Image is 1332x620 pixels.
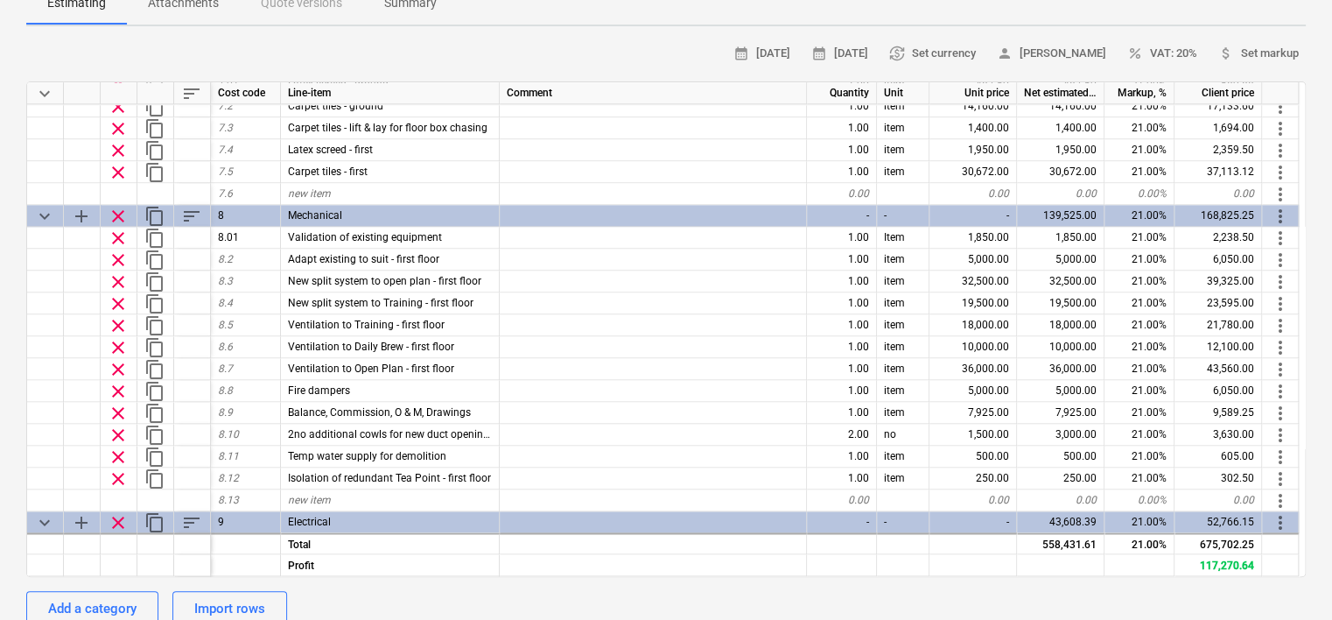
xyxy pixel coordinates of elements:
span: Remove row [108,96,129,117]
div: 21.00% [1104,292,1174,314]
div: 1.00 [807,314,877,336]
span: person [997,46,1013,61]
div: 21.00% [1104,117,1174,139]
span: Remove row [108,469,129,490]
span: Remove row [108,293,129,314]
div: 2,238.50 [1174,227,1262,249]
span: 8.12 [218,472,239,484]
span: More actions [1270,447,1291,468]
span: [DATE] [811,44,868,64]
div: 6,050.00 [1174,249,1262,271]
div: - [877,511,929,533]
span: Fire dampers [288,384,350,397]
div: 0.00 [807,183,877,205]
div: 1,500.00 [929,424,1017,446]
span: Mechanical [288,209,342,222]
div: 37,113.12 [1174,161,1262,183]
span: Remove row [108,403,129,424]
span: 7.6 [218,187,233,200]
div: 21.00% [1104,511,1174,533]
span: Carpet tiles - lift & lay for floor box chasing [288,122,487,134]
div: 1,950.00 [1017,139,1104,161]
span: Duplicate row [144,447,165,468]
div: 5,000.00 [929,249,1017,271]
span: Duplicate row [144,469,165,490]
span: Sort rows within category [181,512,202,533]
div: 8.01 [211,227,281,249]
div: Item [877,227,929,249]
span: Duplicate row [144,250,165,271]
div: 23,595.00 [1174,292,1262,314]
span: Ventilation to Open Plan - first floor [288,363,454,375]
span: Balance, Commission, O & M, Drawings [288,406,471,419]
div: 43,608.39 [1017,511,1104,533]
span: More actions [1270,162,1291,183]
span: 8.10 [218,428,239,440]
div: 1,950.00 [929,139,1017,161]
div: 1.00 [807,336,877,358]
span: More actions [1270,512,1291,533]
div: 21.00% [1104,161,1174,183]
div: - [877,205,929,227]
div: 32,500.00 [1017,271,1104,292]
span: 7.2 [218,100,233,112]
div: 21.00% [1104,446,1174,468]
div: 3,630.00 [1174,424,1262,446]
div: 43,560.00 [1174,358,1262,380]
div: 1.00 [807,249,877,271]
div: 1,400.00 [929,117,1017,139]
span: Validation of existing equipment [288,231,442,243]
div: 52,766.15 [1174,511,1262,533]
span: new item [288,494,331,506]
div: item [877,292,929,314]
div: 500.00 [1017,446,1104,468]
div: 9 [211,511,281,533]
div: 21.00% [1104,424,1174,446]
span: More actions [1270,228,1291,249]
div: 605.00 [1174,446,1262,468]
span: New split system to Training - first floor [288,297,473,309]
span: Duplicate category [144,206,165,227]
span: Carpet tiles - ground [288,100,383,112]
span: More actions [1270,381,1291,402]
div: 32,500.00 [929,271,1017,292]
div: item [877,468,929,490]
span: More actions [1270,140,1291,161]
div: 1.00 [807,227,877,249]
div: item [877,249,929,271]
span: More actions [1270,315,1291,336]
span: calendar_month [733,46,749,61]
div: 1,694.00 [1174,117,1262,139]
span: Duplicate row [144,293,165,314]
div: Add a category [48,597,137,620]
div: 21.00% [1104,205,1174,227]
span: 8.2 [218,253,233,265]
span: Remove row [108,206,129,227]
div: Comment [500,82,807,104]
span: Remove row [108,228,129,249]
div: item [877,336,929,358]
div: 14,160.00 [929,95,1017,117]
div: 1.00 [807,117,877,139]
div: Client price [1174,82,1262,104]
span: Remove row [108,315,129,336]
div: - [807,511,877,533]
div: 14,160.00 [1017,95,1104,117]
div: 1.00 [807,402,877,424]
span: Duplicate row [144,403,165,424]
div: Import rows [194,597,265,620]
div: 139,525.00 [1017,205,1104,227]
span: Remove row [108,512,129,533]
span: 8.13 [218,494,239,506]
div: item [877,358,929,380]
div: item [877,117,929,139]
div: 19,500.00 [929,292,1017,314]
div: Total [281,532,500,554]
span: Collapse category [34,512,55,533]
div: 0.00% [1104,490,1174,511]
span: More actions [1270,250,1291,271]
span: New split system to open plan - first floor [288,275,481,287]
div: 302.50 [1174,468,1262,490]
span: Duplicate category [144,512,165,533]
span: Remove row [108,271,129,292]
